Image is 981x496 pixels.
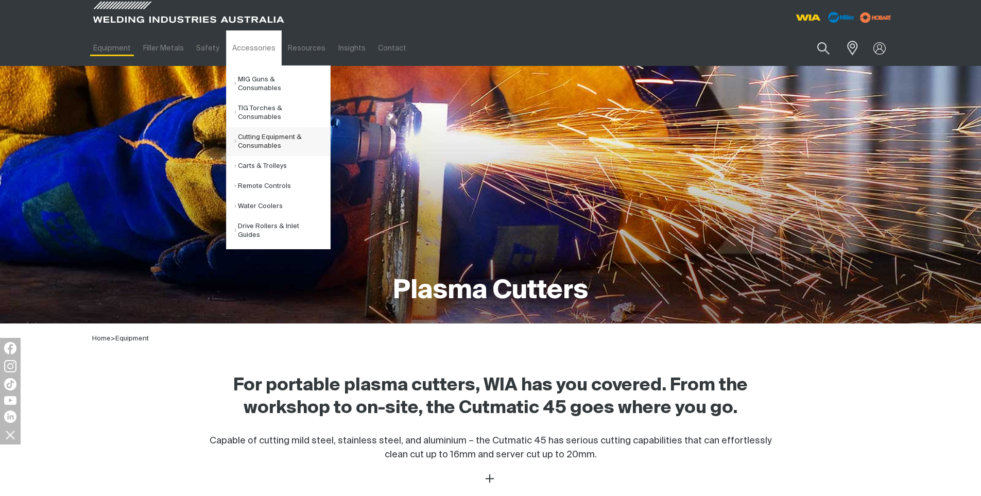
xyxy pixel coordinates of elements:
[4,342,16,354] img: Facebook
[857,10,894,25] img: miller
[282,30,332,66] a: Resources
[393,275,588,308] h1: Plasma Cutters
[4,378,16,390] img: TikTok
[2,426,19,443] img: hide socials
[226,30,282,66] a: Accessories
[372,30,412,66] a: Contact
[234,98,330,127] a: TIG Torches & Consumables
[190,30,226,66] a: Safety
[793,36,840,60] input: Product name or item number...
[92,335,111,342] a: Home
[87,30,137,66] a: Equipment
[111,335,115,342] span: >
[332,30,371,66] a: Insights
[234,176,330,196] a: Remote Controls
[234,216,330,245] a: Drive Rollers & Inlet Guides
[234,156,330,176] a: Carts & Trolleys
[234,70,330,98] a: MIG Guns & Consumables
[4,411,16,423] img: LinkedIn
[137,30,190,66] a: Filler Metals
[4,396,16,405] img: YouTube
[234,196,330,216] a: Water Coolers
[4,360,16,372] img: Instagram
[806,36,841,60] button: Search products
[210,436,771,459] span: Capable of cutting mild steel, stainless steel, and aluminium – the Cutmatic 45 has serious cutti...
[234,127,330,156] a: Cutting Equipment & Consumables
[115,335,149,342] a: Equipment
[87,30,693,66] nav: Main
[226,65,331,249] ul: Accessories Submenu
[200,374,781,420] h2: For portable plasma cutters, WIA has you covered. From the workshop to on-site, the Cutmatic 45 g...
